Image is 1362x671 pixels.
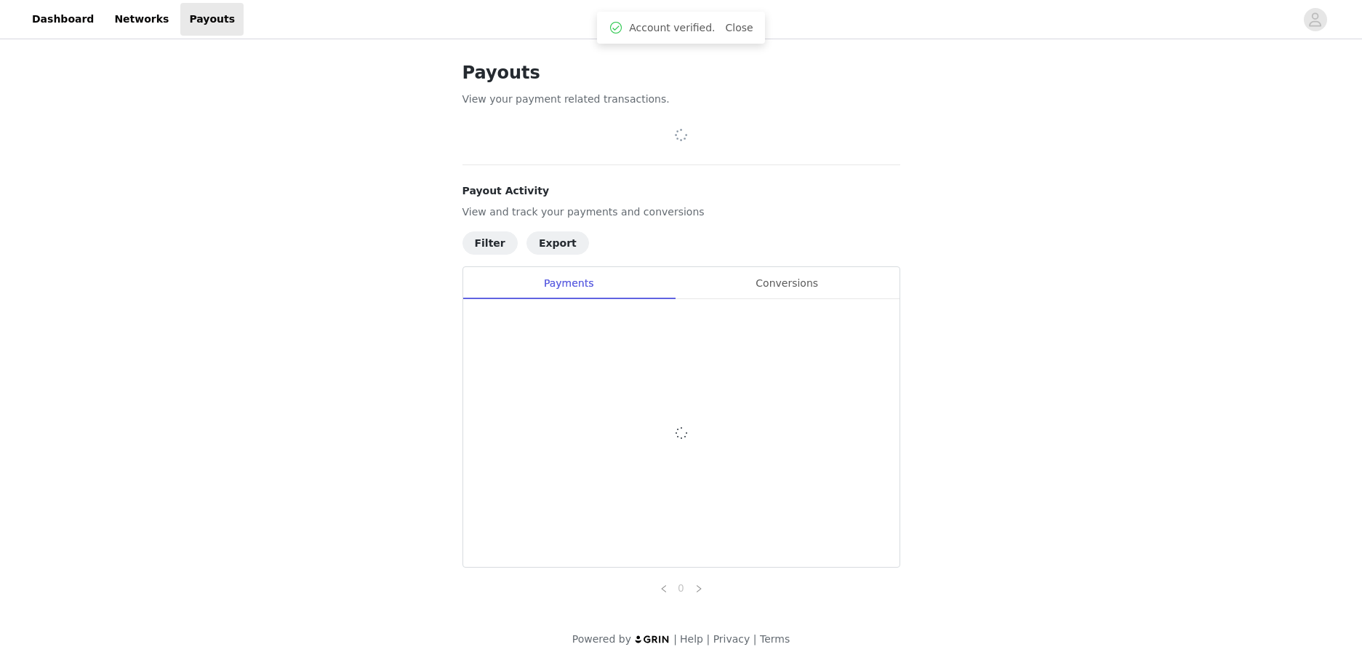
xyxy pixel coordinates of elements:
[634,635,670,644] img: logo
[660,584,668,593] i: icon: left
[463,267,675,300] div: Payments
[572,633,631,645] span: Powered by
[23,3,103,36] a: Dashboard
[673,579,690,597] li: 0
[655,579,673,597] li: Previous Page
[680,633,703,645] a: Help
[526,231,589,255] button: Export
[462,231,518,255] button: Filter
[629,20,715,36] span: Account verified.
[462,183,900,199] h4: Payout Activity
[753,633,757,645] span: |
[673,580,689,596] a: 0
[180,3,244,36] a: Payouts
[694,584,703,593] i: icon: right
[462,92,900,107] p: View your payment related transactions.
[706,633,710,645] span: |
[760,633,790,645] a: Terms
[105,3,177,36] a: Networks
[713,633,750,645] a: Privacy
[690,579,708,597] li: Next Page
[673,633,677,645] span: |
[462,205,900,220] p: View and track your payments and conversions
[462,60,900,86] h1: Payouts
[675,267,900,300] div: Conversions
[726,22,753,33] a: Close
[1308,8,1322,31] div: avatar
